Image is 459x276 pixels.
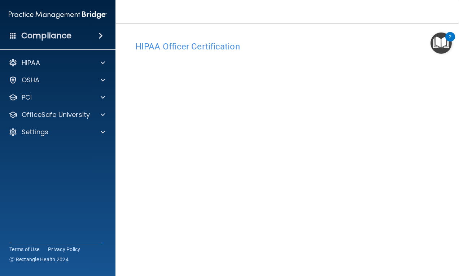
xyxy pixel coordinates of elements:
[9,58,105,67] a: HIPAA
[449,37,451,46] div: 2
[22,76,40,84] p: OSHA
[22,128,48,136] p: Settings
[22,58,40,67] p: HIPAA
[423,226,450,254] iframe: Drift Widget Chat Controller
[21,31,71,41] h4: Compliance
[9,246,39,253] a: Terms of Use
[9,256,69,263] span: Ⓒ Rectangle Health 2024
[48,246,80,253] a: Privacy Policy
[9,93,105,102] a: PCI
[9,110,105,119] a: OfficeSafe University
[9,76,105,84] a: OSHA
[9,8,107,22] img: PMB logo
[430,32,452,54] button: Open Resource Center, 2 new notifications
[22,93,32,102] p: PCI
[9,128,105,136] a: Settings
[135,42,439,51] h4: HIPAA Officer Certification
[22,110,90,119] p: OfficeSafe University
